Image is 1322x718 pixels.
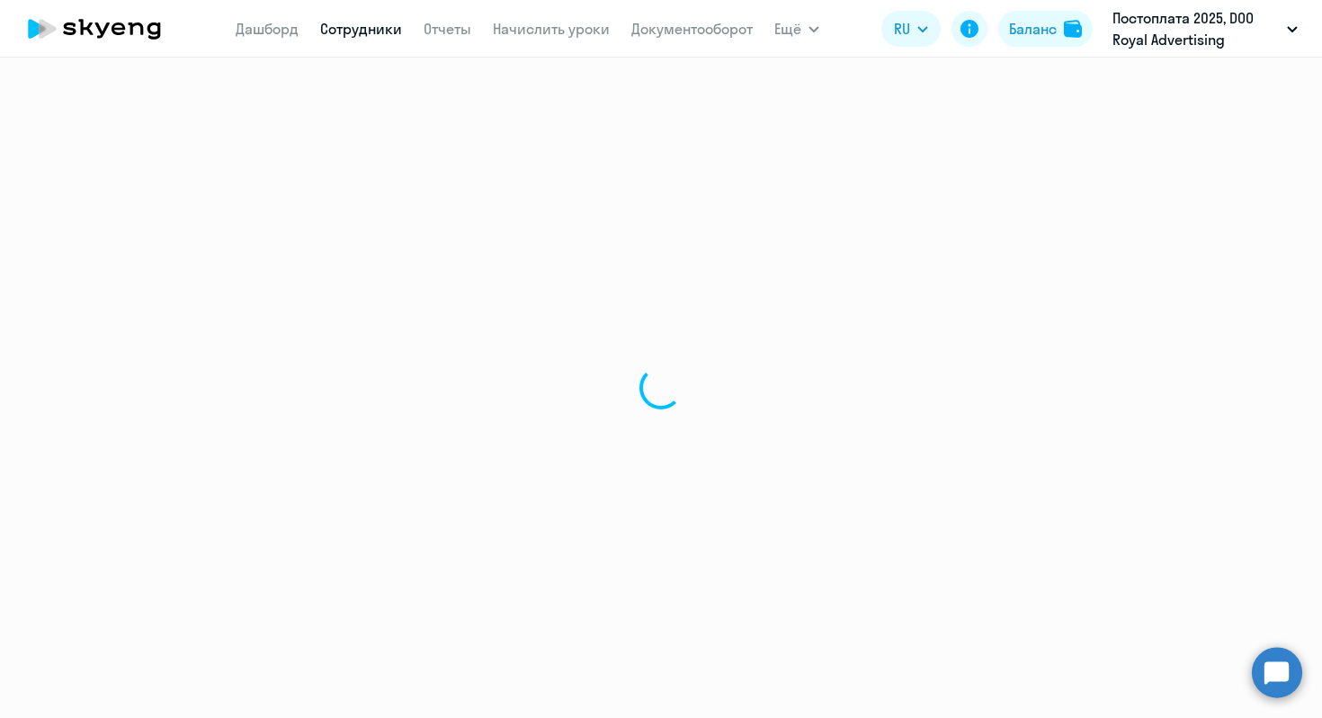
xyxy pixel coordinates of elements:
a: Отчеты [424,20,471,38]
span: Ещё [774,18,801,40]
p: Постоплата 2025, DOO Royal Advertising [1112,7,1280,50]
a: Сотрудники [320,20,402,38]
div: Баланс [1009,18,1057,40]
button: Балансbalance [998,11,1093,47]
span: RU [894,18,910,40]
button: Постоплата 2025, DOO Royal Advertising [1103,7,1307,50]
button: Ещё [774,11,819,47]
a: Начислить уроки [493,20,610,38]
a: Документооборот [631,20,753,38]
a: Дашборд [236,20,299,38]
button: RU [881,11,941,47]
img: balance [1064,20,1082,38]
